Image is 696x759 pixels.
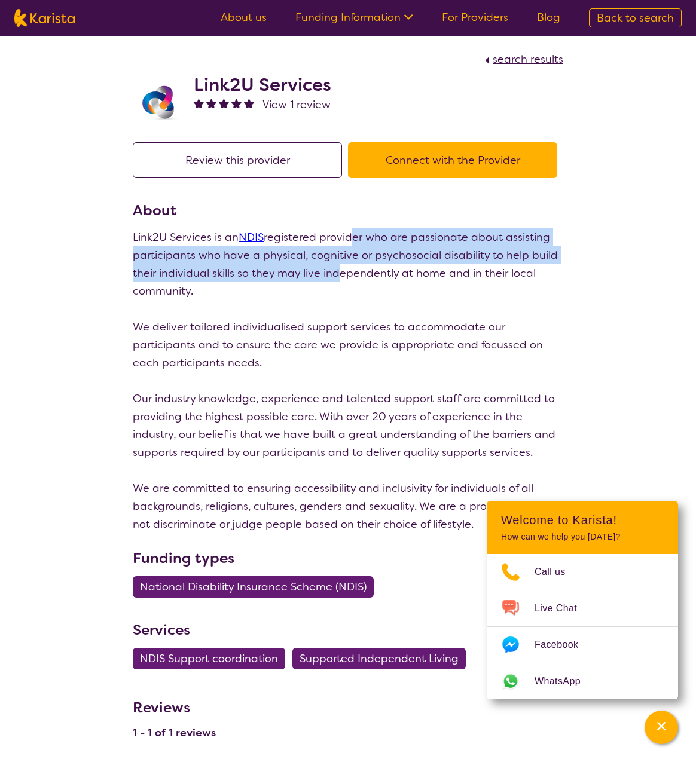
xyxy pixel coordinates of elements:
[14,9,75,27] img: Karista logo
[133,142,342,178] button: Review this provider
[219,98,229,108] img: fullstar
[645,711,678,744] button: Channel Menu
[487,663,678,699] a: Web link opens in a new tab.
[194,98,204,108] img: fullstar
[194,74,331,96] h2: Link2U Services
[206,98,216,108] img: fullstar
[133,691,216,718] h3: Reviews
[501,532,664,542] p: How can we help you [DATE]?
[597,11,674,25] span: Back to search
[133,318,563,372] p: We deliver tailored individualised support services to accommodate our participants and to ensure...
[501,513,664,527] h2: Welcome to Karista!
[262,97,331,112] span: View 1 review
[133,619,563,641] h3: Services
[239,230,264,244] a: NDIS
[482,52,563,66] a: search results
[133,726,216,740] h4: 1 - 1 of 1 reviews
[535,636,593,654] span: Facebook
[133,580,381,594] a: National Disability Insurance Scheme (NDIS)
[221,10,267,25] a: About us
[348,153,563,167] a: Connect with the Provider
[262,96,331,114] a: View 1 review
[140,576,367,598] span: National Disability Insurance Scheme (NDIS)
[535,672,595,690] span: WhatsApp
[133,547,563,569] h3: Funding types
[589,8,682,27] a: Back to search
[133,651,292,666] a: NDIS Support coordination
[133,200,563,221] h3: About
[537,10,560,25] a: Blog
[133,228,563,300] p: Link2U Services is an registered provider who are passionate about assisting participants who hav...
[133,390,563,461] p: Our industry knowledge, experience and talented support staff are committed to providing the high...
[300,648,459,669] span: Supported Independent Living
[442,10,508,25] a: For Providers
[535,563,580,581] span: Call us
[348,142,557,178] button: Connect with the Provider
[140,648,278,669] span: NDIS Support coordination
[292,651,473,666] a: Supported Independent Living
[487,501,678,699] div: Channel Menu
[295,10,413,25] a: Funding Information
[493,52,563,66] span: search results
[244,98,254,108] img: fullstar
[231,98,242,108] img: fullstar
[535,599,591,617] span: Live Chat
[487,554,678,699] ul: Choose channel
[133,479,563,533] p: We are committed to ensuring accessibility and inclusivity for individuals of all backgrounds, re...
[133,153,348,167] a: Review this provider
[133,77,181,125] img: lvrf5nqnn2npdrpfvz8h.png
